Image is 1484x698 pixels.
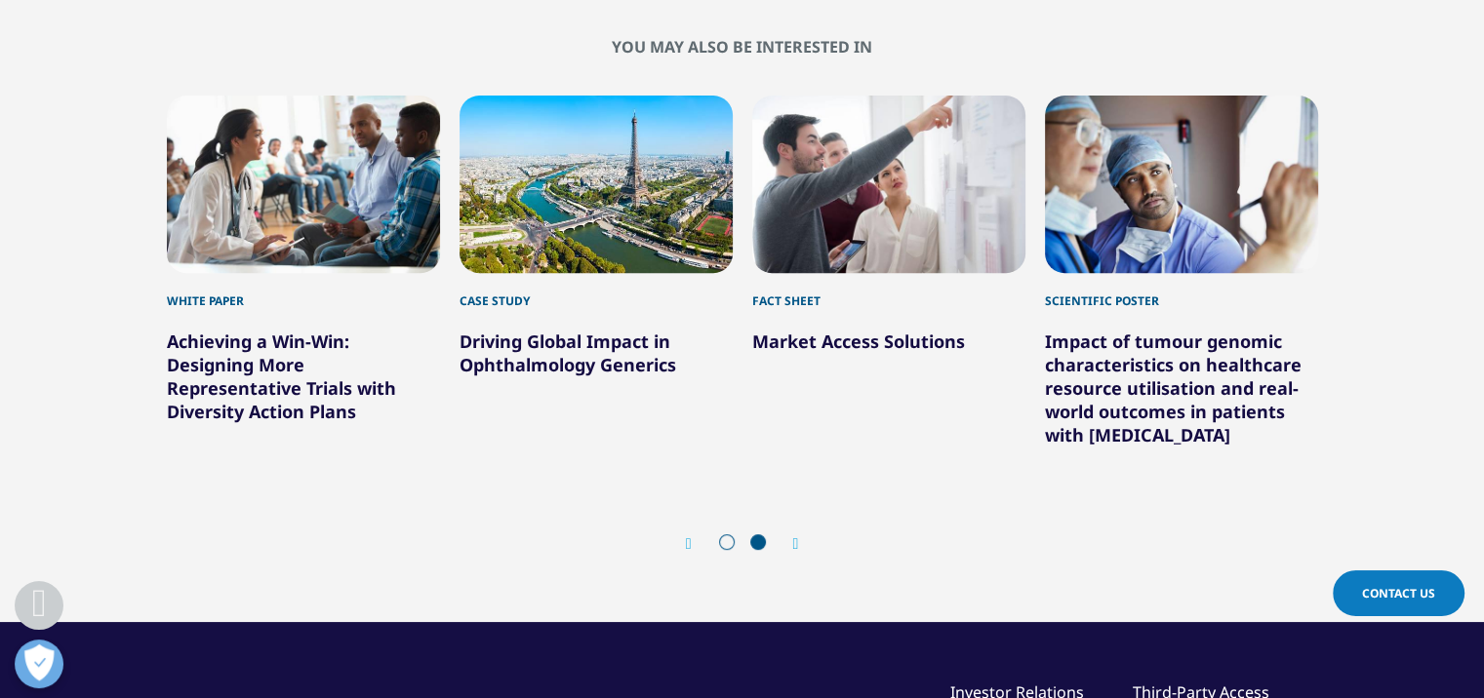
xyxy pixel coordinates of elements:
[1045,330,1302,446] a: Impact of tumour genomic characteristics on healthcare resource utilisation and real-world outcom...
[460,330,676,376] a: Driving Global Impact in Ophthalmology Generics
[686,534,711,553] div: Previous slide
[1333,570,1464,616] a: Contact Us
[774,534,799,553] div: Next slide
[15,640,63,688] button: Открыть настройки
[752,330,965,353] a: Market Access Solutions
[1045,273,1318,310] div: Scientific Poster
[167,330,396,423] a: Achieving a Win-Win: Designing More Representative Trials with Diversity Action Plans
[167,96,440,446] div: 3 / 6
[460,96,733,446] div: 4 / 6
[167,273,440,310] div: White Paper
[1045,96,1318,446] div: 6 / 6
[1362,585,1435,601] span: Contact Us
[460,273,733,310] div: Case Study
[752,96,1025,446] div: 5 / 6
[167,37,1318,57] h2: You may also be interested in
[752,273,1025,310] div: Fact Sheet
